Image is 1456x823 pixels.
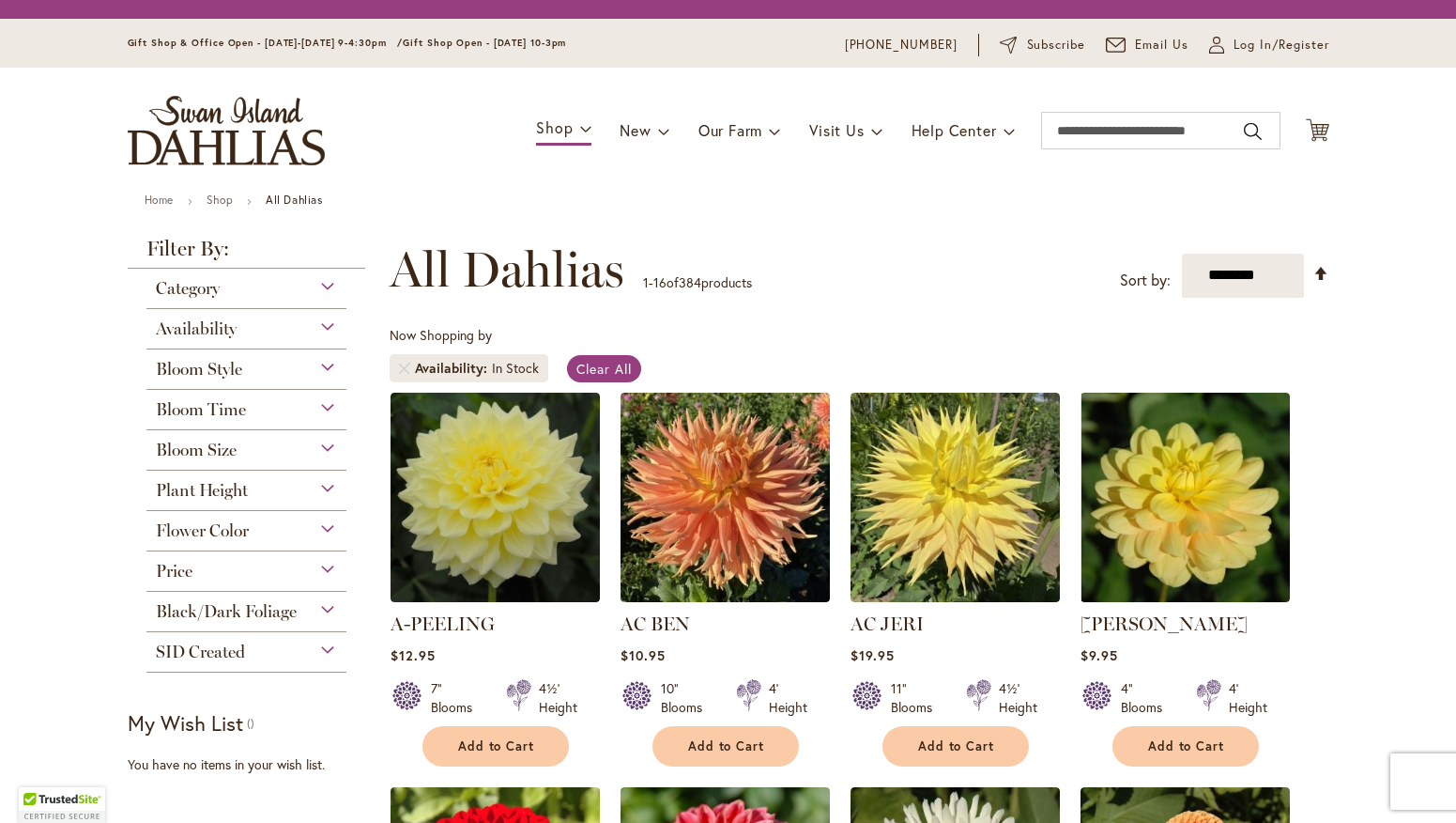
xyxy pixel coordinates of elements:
[128,755,378,774] div: You have no items in your wish list.
[156,561,192,582] span: Price
[156,642,245,662] span: SID Created
[912,120,997,140] span: Help Center
[851,393,1060,602] img: AC Jeri
[1135,36,1188,54] span: Email Us
[1027,36,1086,54] span: Subscribe
[1209,36,1329,54] a: Log In/Register
[19,787,105,823] div: TrustedSite Certified
[156,520,249,541] span: Flower Color
[403,37,566,49] span: Gift Shop Open - [DATE] 10-3pm
[128,96,325,165] a: store logo
[128,239,366,269] strong: Filter By:
[266,193,323,207] strong: All Dahlias
[621,613,690,635] a: AC BEN
[128,709,243,737] strong: My Wish List
[390,326,492,344] span: Now Shopping by
[390,241,624,298] span: All Dahlias
[391,393,600,602] img: A-Peeling
[653,273,667,291] span: 16
[643,273,649,291] span: 1
[567,355,641,382] a: Clear All
[391,646,436,664] span: $12.95
[661,679,713,717] div: 10" Blooms
[698,120,762,140] span: Our Farm
[415,359,492,378] span: Availability
[621,646,666,664] span: $10.95
[882,726,1029,767] button: Add to Cart
[679,273,701,291] span: 384
[1148,738,1225,754] span: Add to Cart
[156,278,220,299] span: Category
[156,440,237,460] span: Bloom Size
[809,120,864,140] span: Visit Us
[399,363,410,374] a: Remove Availability In Stock
[620,120,651,140] span: New
[458,738,535,754] span: Add to Cart
[1081,613,1248,635] a: [PERSON_NAME]
[851,613,924,635] a: AC JERI
[539,679,577,717] div: 4½' Height
[621,393,830,602] img: AC BEN
[207,193,233,207] a: Shop
[1229,679,1267,717] div: 4' Height
[688,738,765,754] span: Add to Cart
[1234,36,1329,54] span: Log In/Register
[128,37,404,49] span: Gift Shop & Office Open - [DATE]-[DATE] 9-4:30pm /
[1244,116,1261,147] button: Search
[845,36,958,54] a: [PHONE_NUMBER]
[1120,263,1171,298] label: Sort by:
[536,117,573,137] span: Shop
[492,359,539,378] div: In Stock
[1081,588,1290,606] a: AHOY MATEY
[1000,36,1085,54] a: Subscribe
[156,601,297,622] span: Black/Dark Foliage
[156,359,242,380] span: Bloom Style
[999,679,1037,717] div: 4½' Height
[391,588,600,606] a: A-Peeling
[422,726,569,767] button: Add to Cart
[1112,726,1259,767] button: Add to Cart
[1121,679,1173,717] div: 4" Blooms
[769,679,807,717] div: 4' Height
[652,726,799,767] button: Add to Cart
[891,679,943,717] div: 11" Blooms
[576,360,632,378] span: Clear All
[1081,393,1290,602] img: AHOY MATEY
[156,318,237,339] span: Availability
[643,268,752,298] p: - of products
[156,480,248,501] span: Plant Height
[1106,36,1188,54] a: Email Us
[918,738,995,754] span: Add to Cart
[621,588,830,606] a: AC BEN
[851,646,895,664] span: $19.95
[851,588,1060,606] a: AC Jeri
[145,193,174,207] a: Home
[431,679,483,717] div: 7" Blooms
[391,613,495,635] a: A-PEELING
[156,399,246,420] span: Bloom Time
[1081,646,1118,664] span: $9.95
